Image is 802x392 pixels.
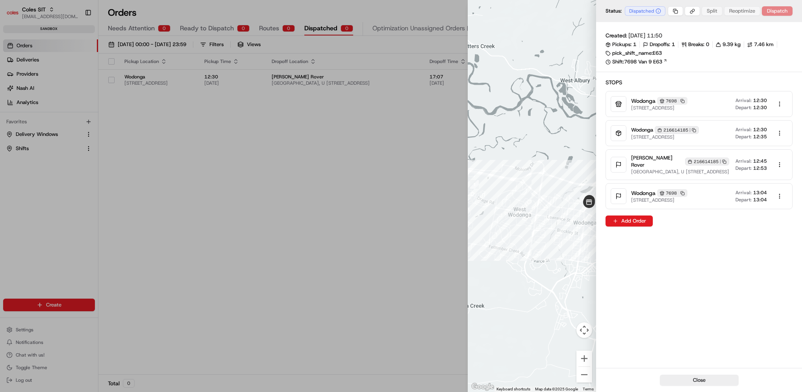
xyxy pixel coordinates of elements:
[754,41,774,48] span: 7.46 km
[580,193,598,211] div: route_start-rte_Evm5cYTMjxXRu34nAf5tdn
[496,386,530,392] button: Keyboard shortcuts
[688,41,704,48] span: Breaks:
[753,97,767,104] span: 12:30
[470,382,496,392] img: Google
[576,351,592,366] button: Zoom in
[753,197,767,203] span: 13:04
[612,41,632,48] span: Pickups:
[735,134,752,140] span: Depart:
[722,41,741,48] span: 9.39 kg
[631,105,687,111] span: [STREET_ADDRESS]
[535,387,578,391] span: Map data ©2025 Google
[606,6,668,16] div: Status:
[735,197,752,203] span: Depart:
[470,382,496,392] a: Open this area in Google Maps (opens a new window)
[631,154,683,169] span: [PERSON_NAME] Rover
[631,197,687,203] span: [STREET_ADDRESS]
[631,126,653,134] span: Wodonga
[685,158,729,165] div: 216614185
[631,169,729,175] span: [GEOGRAPHIC_DATA], U [STREET_ADDRESS]
[606,32,627,39] span: Created:
[735,104,752,111] span: Depart:
[633,41,636,48] span: 1
[576,367,592,383] button: Zoom out
[467,177,482,192] div: waypoint-rte_Evm5cYTMjxXRu34nAf5tdn
[631,189,656,197] span: Wodonga
[706,41,709,48] span: 0
[753,134,767,140] span: 12:35
[735,165,752,171] span: Depart:
[753,126,767,133] span: 12:30
[753,189,767,196] span: 13:04
[735,189,752,196] span: Arrival:
[606,216,653,227] button: Add Order
[735,126,752,133] span: Arrival:
[580,192,599,211] div: route_end-rte_Evm5cYTMjxXRu34nAf5tdn
[576,322,592,338] button: Map camera controls
[625,6,665,16] div: Dispatched
[657,189,687,197] div: 7698
[583,387,594,391] a: Terms
[631,97,656,105] span: Wodonga
[735,158,752,164] span: Arrival:
[631,134,699,140] span: [STREET_ADDRESS]
[606,78,793,86] h2: Stops
[655,126,699,134] div: 216614185
[650,41,670,48] span: Dropoffs:
[606,50,662,57] div: pick_shift_name:E63
[606,58,793,65] a: Shift:7698 Van 9 E63
[672,41,675,48] span: 1
[753,158,767,164] span: 12:45
[753,104,767,111] span: 12:30
[753,165,767,171] span: 12:53
[660,375,739,386] button: Close
[657,97,687,105] div: 7698
[735,97,752,104] span: Arrival:
[628,32,662,39] span: [DATE] 11:50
